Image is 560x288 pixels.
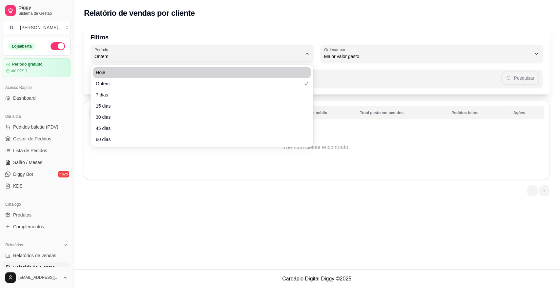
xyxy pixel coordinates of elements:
[11,68,27,73] article: até 02/11
[51,42,65,50] button: Alterar Status
[509,106,544,119] th: Ações
[89,106,123,119] th: Nome
[524,182,553,199] nav: pagination navigation
[20,24,62,31] div: [PERSON_NAME] ...
[447,106,509,119] th: Pedidos feitos
[96,69,301,76] span: Hoje
[18,5,68,11] span: Diggy
[96,114,301,120] span: 30 dias
[18,11,68,16] span: Sistema de Gestão
[324,53,531,60] span: Maior valor gasto
[94,53,302,60] span: Ontem
[13,147,47,154] span: Lista de Pedidos
[96,80,301,87] span: Ontem
[13,124,58,130] span: Pedidos balcão (PDV)
[91,33,543,42] p: Filtros
[3,21,71,34] button: Select a team
[13,183,23,189] span: KDS
[13,135,51,142] span: Gestor de Pedidos
[73,269,560,288] footer: Cardápio Digital Diggy © 2025
[13,223,44,230] span: Complementos
[84,8,195,18] h2: Relatório de vendas por cliente
[13,212,31,218] span: Produtos
[96,103,301,109] span: 15 dias
[3,199,71,210] div: Catálogo
[96,92,301,98] span: 7 dias
[12,62,43,67] article: Período gratuito
[89,121,544,174] td: Nenhum cliente encontrado.
[324,47,347,52] label: Ordenar por
[18,275,60,280] span: [EMAIL_ADDRESS][DOMAIN_NAME]
[13,95,36,101] span: Dashboard
[5,242,23,248] span: Relatórios
[13,159,42,166] span: Salão / Mesas
[13,252,56,259] span: Relatórios de vendas
[3,111,71,122] div: Dia a dia
[539,185,550,196] li: next page button
[356,106,447,119] th: Total gasto em pedidos
[96,125,301,132] span: 45 dias
[96,136,301,143] span: 60 dias
[94,47,110,52] label: Período
[13,171,33,177] span: Diggy Bot
[3,82,71,93] div: Acesso Rápido
[8,43,35,50] div: Loja aberta
[299,106,356,119] th: Ticket médio
[13,264,55,271] span: Relatório de clientes
[8,24,15,31] span: D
